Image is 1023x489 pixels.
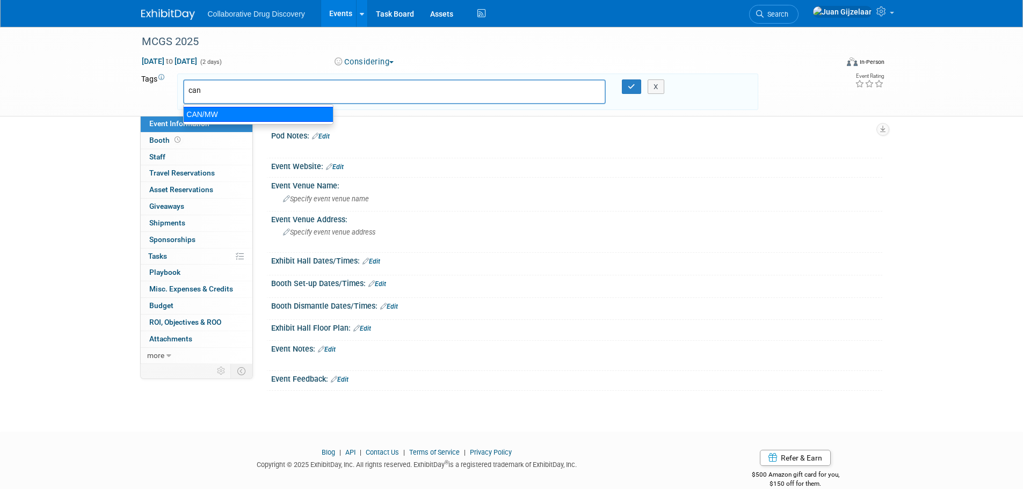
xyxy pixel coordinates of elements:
a: Edit [368,280,386,288]
td: Toggle Event Tabs [230,364,252,378]
a: Edit [362,258,380,265]
td: Tags [141,74,168,110]
div: In-Person [859,58,884,66]
a: Tasks [141,249,252,265]
div: Event Notes: [271,341,882,355]
span: Event Information [149,119,209,128]
a: Misc. Expenses & Credits [141,281,252,297]
a: Playbook [141,265,252,281]
a: ROI, Objectives & ROO [141,315,252,331]
a: Giveaways [141,199,252,215]
span: (2 days) [199,59,222,65]
span: Staff [149,152,165,161]
img: Format-Inperson.png [847,57,858,66]
div: $500 Amazon gift card for you, [709,463,882,488]
a: Blog [322,448,335,456]
td: Personalize Event Tab Strip [212,364,231,378]
div: MCGS 2025 [138,32,822,52]
span: ROI, Objectives & ROO [149,318,221,326]
a: Booth [141,133,252,149]
span: Giveaways [149,202,184,210]
div: Event Website: [271,158,882,172]
span: Sponsorships [149,235,195,244]
span: Asset Reservations [149,185,213,194]
span: Booth [149,136,183,144]
span: Specify event venue name [283,195,369,203]
div: Event Feedback: [271,371,882,385]
a: more [141,348,252,364]
span: Collaborative Drug Discovery [208,10,305,18]
button: X [648,79,664,94]
a: API [345,448,355,456]
a: Privacy Policy [470,448,512,456]
span: [DATE] [DATE] [141,56,198,66]
a: Sponsorships [141,232,252,248]
a: Staff [141,149,252,165]
a: Attachments [141,331,252,347]
span: | [357,448,364,456]
span: to [164,57,175,65]
a: Edit [353,325,371,332]
div: Booth Set-up Dates/Times: [271,275,882,289]
div: Event Rating [855,74,884,79]
div: Exhibit Hall Dates/Times: [271,253,882,267]
button: Considering [331,56,398,68]
span: | [337,448,344,456]
div: Event Format [774,56,885,72]
a: Contact Us [366,448,399,456]
a: Edit [380,303,398,310]
a: Search [749,5,799,24]
div: CAN/MW [183,107,333,122]
span: Travel Reservations [149,169,215,177]
div: Booth Dismantle Dates/Times: [271,298,882,312]
span: Tasks [148,252,167,260]
div: Exhibit Hall Floor Plan: [271,320,882,334]
a: Event Information [141,116,252,132]
span: Search [764,10,788,18]
a: Budget [141,298,252,314]
div: $150 off for them. [709,479,882,488]
a: Shipments [141,215,252,231]
sup: ® [445,459,448,465]
div: Pod Notes: [271,128,882,142]
a: Edit [318,346,336,353]
a: Edit [312,133,330,140]
span: Attachments [149,334,192,343]
span: Shipments [149,218,185,227]
span: Misc. Expenses & Credits [149,284,233,293]
a: Asset Reservations [141,182,252,198]
a: Refer & Earn [760,450,831,466]
img: ExhibitDay [141,9,195,20]
a: Terms of Service [409,448,460,456]
span: more [147,351,164,360]
div: Event Venue Address: [271,211,882,225]
span: Playbook [149,268,180,276]
div: Event Venue Name: [271,178,882,191]
span: Budget [149,301,173,310]
a: Edit [331,376,349,383]
span: | [461,448,468,456]
span: Booth not reserved yet [172,136,183,144]
img: Juan Gijzelaar [812,6,872,18]
span: | [401,448,408,456]
span: Specify event venue address [283,228,375,236]
input: Type tag and hit enter [188,85,339,96]
a: Travel Reservations [141,165,252,181]
div: Copyright © 2025 ExhibitDay, Inc. All rights reserved. ExhibitDay is a registered trademark of Ex... [141,457,693,470]
a: Edit [326,163,344,171]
